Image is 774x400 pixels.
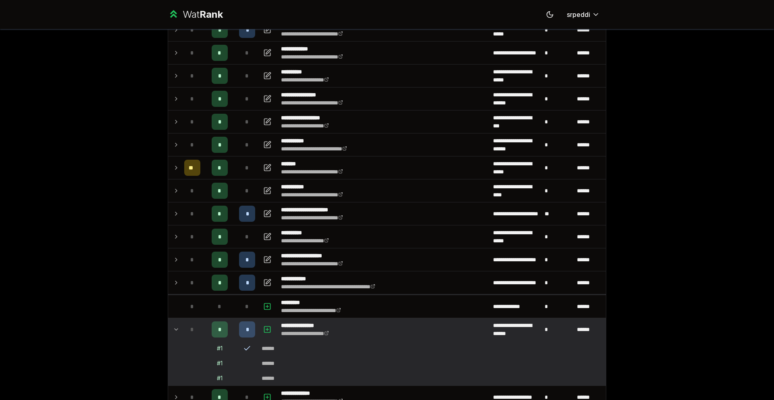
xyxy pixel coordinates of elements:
span: Rank [200,8,223,20]
div: # 1 [217,359,223,367]
div: # 1 [217,374,223,382]
div: Wat [183,8,223,21]
span: srpeddi [567,10,590,19]
button: srpeddi [560,7,606,22]
a: WatRank [168,8,223,21]
div: # 1 [217,344,223,352]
